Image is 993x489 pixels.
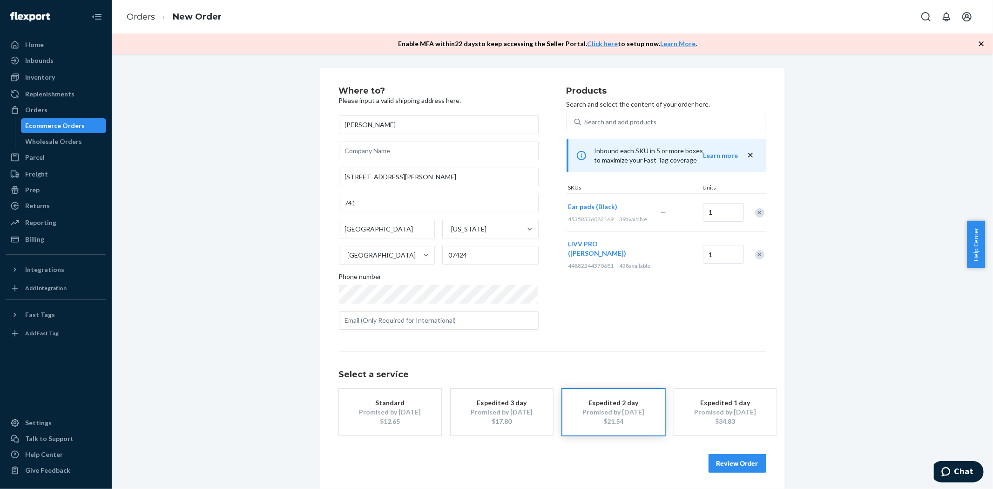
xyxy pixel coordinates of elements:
[703,203,744,222] input: Quantity
[450,224,451,234] input: [US_STATE]
[25,170,48,179] div: Freight
[25,450,63,459] div: Help Center
[10,12,50,21] img: Flexport logo
[6,102,106,117] a: Orders
[339,87,539,96] h2: Where to?
[6,463,106,478] button: Give Feedback
[339,311,539,330] input: Email (Only Required for International)
[934,461,984,484] iframe: Opens a widget where you can chat to one of our agents
[6,326,106,341] a: Add Fast Tag
[6,415,106,430] a: Settings
[701,183,743,193] div: Units
[958,7,976,26] button: Open account menu
[339,272,382,285] span: Phone number
[25,153,45,162] div: Parcel
[339,370,766,380] h1: Select a service
[6,431,106,446] button: Talk to Support
[576,407,651,417] div: Promised by [DATE]
[339,220,435,238] input: City
[620,216,648,223] span: 39 available
[967,221,985,268] button: Help Center
[451,224,486,234] div: [US_STATE]
[339,96,539,105] p: Please input a valid shipping address here.
[26,121,85,130] div: Ecommerce Orders
[661,40,696,48] a: Learn More
[339,115,539,134] input: First & Last Name
[339,194,539,212] input: Street Address 2 (Optional)
[6,37,106,52] a: Home
[567,87,766,96] h2: Products
[6,198,106,213] a: Returns
[25,284,67,292] div: Add Integration
[21,134,107,149] a: Wholesale Orders
[25,105,47,115] div: Orders
[25,434,74,443] div: Talk to Support
[127,12,155,22] a: Orders
[119,3,229,31] ol: breadcrumbs
[88,7,106,26] button: Close Navigation
[6,53,106,68] a: Inbounds
[6,262,106,277] button: Integrations
[562,389,665,435] button: Expedited 2 dayPromised by [DATE]$21.54
[568,240,627,257] span: LIVV PRO ([PERSON_NAME])
[25,56,54,65] div: Inbounds
[353,398,427,407] div: Standard
[6,183,106,197] a: Prep
[917,7,935,26] button: Open Search Box
[399,39,697,48] p: Enable MFA within 22 days to keep accessing the Seller Portal. to setup now. .
[25,235,44,244] div: Billing
[25,310,55,319] div: Fast Tags
[25,218,56,227] div: Reporting
[25,185,40,195] div: Prep
[6,447,106,462] a: Help Center
[746,150,755,160] button: close
[688,398,763,407] div: Expedited 1 day
[25,418,52,428] div: Settings
[353,407,427,417] div: Promised by [DATE]
[703,151,738,160] button: Learn more
[576,398,651,407] div: Expedited 2 day
[567,183,701,193] div: SKUs
[339,168,539,186] input: Street Address
[339,142,539,160] input: Company Name
[588,40,618,48] a: Click here
[568,262,614,269] span: 44882244370681
[465,417,539,426] div: $17.80
[567,100,766,109] p: Search and select the content of your order here.
[620,262,651,269] span: 438 available
[568,239,650,258] button: LIVV PRO ([PERSON_NAME])
[465,407,539,417] div: Promised by [DATE]
[568,216,614,223] span: 45358336082169
[937,7,956,26] button: Open notifications
[25,265,64,274] div: Integrations
[25,89,74,99] div: Replenishments
[568,203,618,211] span: Ear pads (Black)
[674,389,777,435] button: Expedited 1 dayPromised by [DATE]$34.83
[755,208,764,217] div: Remove Item
[25,201,50,211] div: Returns
[661,208,667,216] span: —
[353,417,427,426] div: $12.65
[442,246,539,265] input: ZIP Code
[6,307,106,322] button: Fast Tags
[26,137,82,146] div: Wholesale Orders
[567,139,766,172] div: Inbound each SKU in 5 or more boxes to maximize your Fast Tag coverage
[661,251,667,258] span: —
[348,251,416,260] div: [GEOGRAPHIC_DATA]
[703,245,744,264] input: Quantity
[755,250,764,259] div: Remove Item
[688,417,763,426] div: $34.83
[451,389,553,435] button: Expedited 3 dayPromised by [DATE]$17.80
[25,329,59,337] div: Add Fast Tag
[347,251,348,260] input: [GEOGRAPHIC_DATA]
[709,454,766,473] button: Review Order
[6,215,106,230] a: Reporting
[6,281,106,296] a: Add Integration
[339,389,441,435] button: StandardPromised by [DATE]$12.65
[688,407,763,417] div: Promised by [DATE]
[6,167,106,182] a: Freight
[585,117,657,127] div: Search and add products
[25,73,55,82] div: Inventory
[173,12,222,22] a: New Order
